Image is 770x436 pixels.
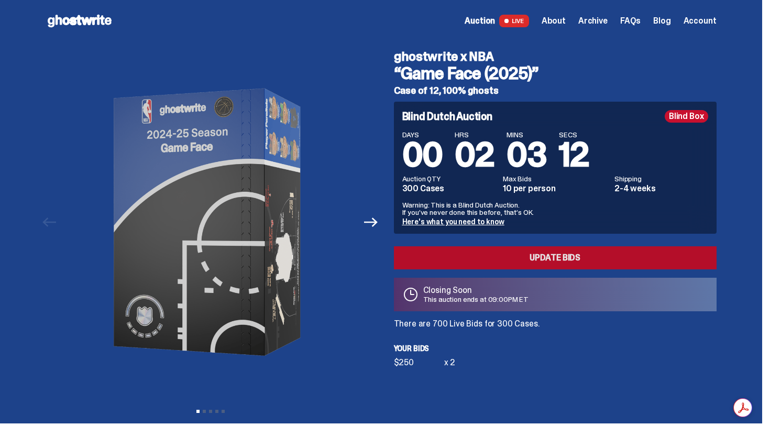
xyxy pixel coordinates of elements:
[402,184,497,193] dd: 300 Cases
[507,133,546,177] span: 03
[394,358,444,367] div: $250
[614,184,708,193] dd: 2-4 weeks
[394,345,717,352] p: Your bids
[402,133,443,177] span: 00
[394,50,717,63] h4: ghostwrite x NBA
[620,17,641,25] a: FAQs
[503,175,608,182] dt: Max Bids
[402,111,492,122] h4: Blind Dutch Auction
[196,410,200,413] button: View slide 1
[455,131,494,138] span: HRS
[394,86,717,95] h5: Case of 12, 100% ghosts
[423,286,529,295] p: Closing Soon
[402,217,504,226] a: Here's what you need to know
[665,110,708,123] div: Blind Box
[394,246,717,269] a: Update Bids
[559,131,589,138] span: SECS
[360,211,383,234] button: Next
[222,410,225,413] button: View slide 5
[465,15,529,27] a: Auction LIVE
[67,42,355,402] img: NBA-Hero-1.png
[465,17,495,25] span: Auction
[203,410,206,413] button: View slide 2
[503,184,608,193] dd: 10 per person
[444,358,456,367] div: x 2
[402,175,497,182] dt: Auction QTY
[684,17,717,25] a: Account
[542,17,566,25] a: About
[578,17,608,25] a: Archive
[402,201,708,216] p: Warning: This is a Blind Dutch Auction. If you’ve never done this before, that’s OK.
[455,133,494,177] span: 02
[507,131,546,138] span: MINS
[559,133,589,177] span: 12
[614,175,708,182] dt: Shipping
[653,17,670,25] a: Blog
[394,65,717,82] h3: “Game Face (2025)”
[394,320,717,328] p: There are 700 Live Bids for 300 Cases.
[423,296,529,303] p: This auction ends at 09:00PM ET
[215,410,218,413] button: View slide 4
[402,131,443,138] span: DAYS
[499,15,529,27] span: LIVE
[209,410,212,413] button: View slide 3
